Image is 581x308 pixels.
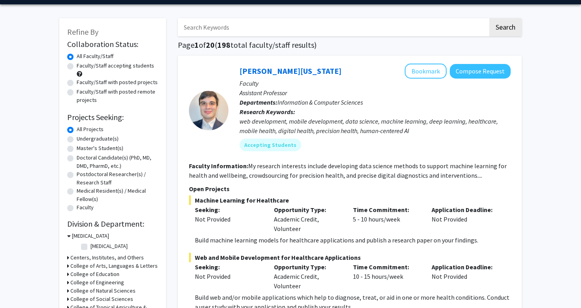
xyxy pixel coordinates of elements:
[450,64,511,79] button: Compose Request to Peter Washington
[268,262,347,291] div: Academic Credit, Volunteer
[268,205,347,233] div: Academic Credit, Volunteer
[67,219,158,229] h2: Division & Department:
[77,135,119,143] label: Undergraduate(s)
[189,195,511,205] span: Machine Learning for Healthcare
[195,235,511,245] p: Build machine learning models for healthcare applications and publish a research paper on your fi...
[67,27,98,37] span: Refine By
[240,139,301,151] mat-chip: Accepting Students
[70,254,144,262] h3: Centers, Institutes, and Others
[77,88,158,104] label: Faculty/Staff with posted remote projects
[91,242,128,250] label: [MEDICAL_DATA]
[178,18,488,36] input: Search Keywords
[70,262,158,270] h3: College of Arts, Languages & Letters
[240,66,341,76] a: [PERSON_NAME][US_STATE]
[274,205,341,214] p: Opportunity Type:
[178,40,522,50] h1: Page of ( total faculty/staff results)
[77,52,113,60] label: All Faculty/Staff
[277,98,363,106] span: Information & Computer Sciences
[195,272,262,281] div: Not Provided
[194,40,199,50] span: 1
[67,39,158,49] h2: Collaboration Status:
[217,40,230,50] span: 198
[67,113,158,122] h2: Projects Seeking:
[189,253,511,262] span: Web and Mobile Development for Healthcare Applications
[70,270,119,278] h3: College of Education
[70,278,124,287] h3: College of Engineering
[189,162,248,170] b: Faculty Information:
[72,232,109,240] h3: [MEDICAL_DATA]
[347,262,426,291] div: 10 - 15 hours/week
[405,64,447,79] button: Add Peter Washington to Bookmarks
[426,205,505,233] div: Not Provided
[347,205,426,233] div: 5 - 10 hours/week
[70,287,136,295] h3: College of Natural Sciences
[6,272,34,302] iframe: Chat
[195,262,262,272] p: Seeking:
[240,88,511,98] p: Assistant Professor
[240,79,511,88] p: Faculty
[240,98,277,106] b: Departments:
[77,62,154,70] label: Faculty/Staff accepting students
[353,205,420,214] p: Time Commitment:
[240,116,511,135] div: web development, mobile development, data science, machine learning, deep learning, healthcare, m...
[195,205,262,214] p: Seeking:
[189,162,507,179] fg-read-more: My research interests include developing data science methods to support machine learning for hea...
[77,144,123,152] label: Master's Student(s)
[353,262,420,272] p: Time Commitment:
[77,78,158,86] label: Faculty/Staff with posted projects
[489,18,522,36] button: Search
[195,214,262,224] div: Not Provided
[274,262,341,272] p: Opportunity Type:
[77,170,158,187] label: Postdoctoral Researcher(s) / Research Staff
[77,203,94,212] label: Faculty
[206,40,215,50] span: 20
[189,184,511,193] p: Open Projects
[426,262,505,291] div: Not Provided
[77,125,104,133] label: All Projects
[70,295,133,303] h3: College of Social Sciences
[240,108,295,116] b: Research Keywords:
[432,262,499,272] p: Application Deadline:
[77,187,158,203] label: Medical Resident(s) / Medical Fellow(s)
[432,205,499,214] p: Application Deadline:
[77,154,158,170] label: Doctoral Candidate(s) (PhD, MD, DMD, PharmD, etc.)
